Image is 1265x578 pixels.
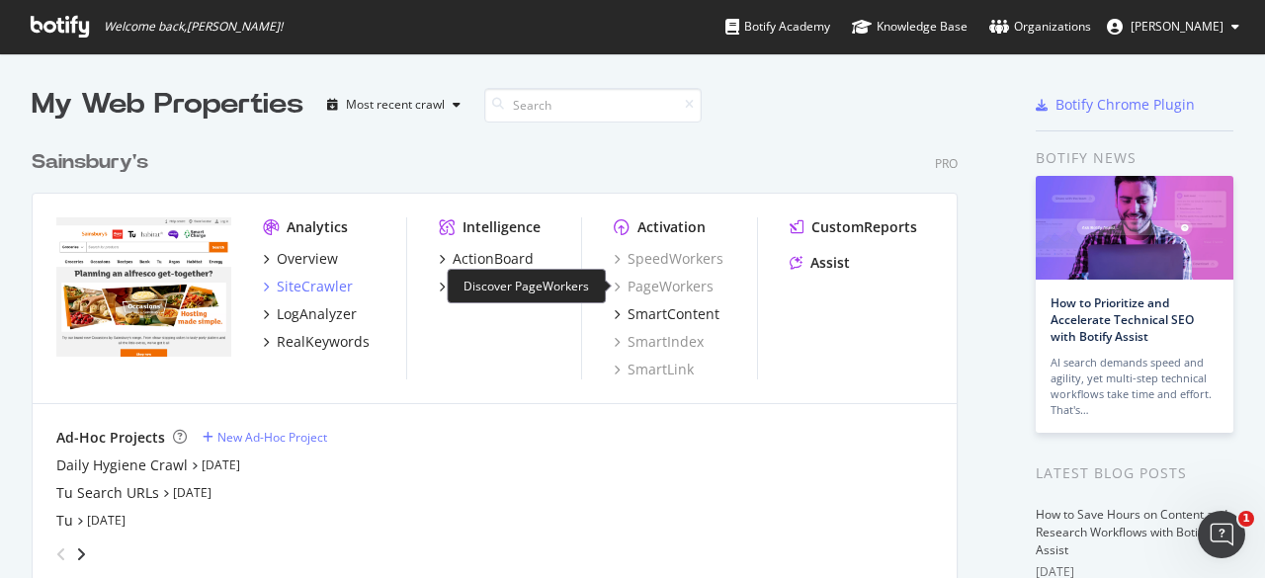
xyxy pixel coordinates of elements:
div: SmartContent [628,304,719,324]
iframe: Intercom live chat [1198,511,1245,558]
div: Latest Blog Posts [1036,462,1233,484]
div: angle-right [74,544,88,564]
a: RealKeywords [263,332,370,352]
div: angle-left [48,538,74,570]
a: CustomReports [790,217,917,237]
a: Assist [790,253,850,273]
a: PageWorkers [614,277,714,296]
a: Sainsbury's [32,148,156,177]
a: SiteCrawler [263,277,353,296]
div: Overview [277,249,338,269]
div: Botify Chrome Plugin [1055,95,1195,115]
a: Tu Search URLs [56,483,159,503]
span: Abhishek Hatle [1131,18,1223,35]
button: [PERSON_NAME] [1091,11,1255,42]
a: SmartIndex [614,332,704,352]
div: Organizations [989,17,1091,37]
input: Search [484,88,702,123]
img: *.sainsburys.co.uk/ [56,217,231,358]
a: LogAnalyzer [263,304,357,324]
div: Most recent crawl [346,99,445,111]
div: My Web Properties [32,85,303,124]
div: Activation [637,217,706,237]
a: How to Prioritize and Accelerate Technical SEO with Botify Assist [1051,294,1194,345]
div: LogAnalyzer [277,304,357,324]
div: Discover PageWorkers [447,269,606,303]
a: SmartContent [614,304,719,324]
div: Botify news [1036,147,1233,169]
a: Daily Hygiene Crawl [56,455,188,475]
a: ActionBoard [439,249,534,269]
a: [DATE] [202,456,240,473]
div: Sainsbury's [32,148,148,177]
div: Pro [935,155,958,172]
div: CustomReports [811,217,917,237]
a: Tu [56,511,73,531]
div: AI search demands speed and agility, yet multi-step technical workflows take time and effort. Tha... [1051,355,1219,418]
a: How to Save Hours on Content and Research Workflows with Botify Assist [1036,506,1227,558]
a: Overview [263,249,338,269]
img: How to Prioritize and Accelerate Technical SEO with Botify Assist [1036,176,1233,280]
div: Assist [810,253,850,273]
div: Analytics [287,217,348,237]
button: Most recent crawl [319,89,468,121]
a: [DATE] [87,512,126,529]
div: RealKeywords [277,332,370,352]
a: SmartLink [614,360,694,379]
a: New Ad-Hoc Project [203,429,327,446]
div: Knowledge Base [852,17,968,37]
div: New Ad-Hoc Project [217,429,327,446]
span: Welcome back, [PERSON_NAME] ! [104,19,283,35]
div: Ad-Hoc Projects [56,428,165,448]
div: SiteCrawler [277,277,353,296]
div: Botify Academy [725,17,830,37]
span: 1 [1238,511,1254,527]
div: Intelligence [463,217,541,237]
a: [DATE] [173,484,211,501]
div: ActionBoard [453,249,534,269]
a: SpeedWorkers [614,249,723,269]
a: Botify Chrome Plugin [1036,95,1195,115]
a: AlertPanel [439,277,521,296]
